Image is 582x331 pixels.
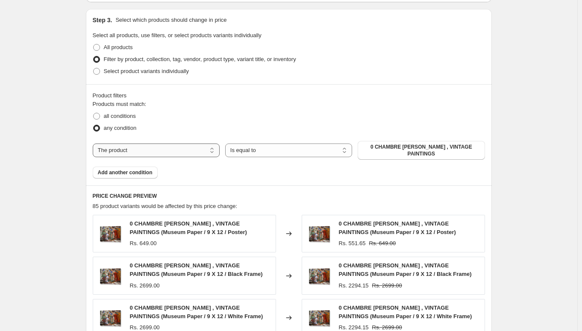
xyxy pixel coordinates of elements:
span: All products [104,44,133,50]
span: Products must match: [93,101,147,107]
img: GALLERYWRAP-resized_68388be6-0156-4f2a-9cf4-c57fa730b2c7_80x.jpg [306,305,332,331]
strike: Rs. 649.00 [369,239,396,248]
div: Rs. 551.65 [339,239,366,248]
span: Select all products, use filters, or select products variants individually [93,32,262,38]
img: GALLERYWRAP-resized_68388be6-0156-4f2a-9cf4-c57fa730b2c7_80x.jpg [97,221,123,246]
img: GALLERYWRAP-resized_68388be6-0156-4f2a-9cf4-c57fa730b2c7_80x.jpg [306,263,332,289]
span: 0 CHAMBRE [PERSON_NAME] , VINTAGE PAINTINGS [363,144,479,157]
div: Rs. 2699.00 [130,281,160,290]
span: Add another condition [98,169,153,176]
button: 0 CHAMBRE DE RAPHAËL , VINTAGE PAINTINGS [358,141,485,160]
button: Add another condition [93,167,158,179]
strike: Rs. 2699.00 [372,281,402,290]
span: 0 CHAMBRE [PERSON_NAME] , VINTAGE PAINTINGS (Museum Paper / 9 X 12 / Black Frame) [130,262,263,277]
h2: Step 3. [93,16,112,24]
div: Rs. 649.00 [130,239,157,248]
p: Select which products should change in price [115,16,226,24]
span: Filter by product, collection, tag, vendor, product type, variant title, or inventory [104,56,296,62]
h6: PRICE CHANGE PREVIEW [93,193,485,199]
span: all conditions [104,113,136,119]
span: 0 CHAMBRE [PERSON_NAME] , VINTAGE PAINTINGS (Museum Paper / 9 X 12 / Poster) [339,220,456,235]
img: GALLERYWRAP-resized_68388be6-0156-4f2a-9cf4-c57fa730b2c7_80x.jpg [97,263,123,289]
span: 0 CHAMBRE [PERSON_NAME] , VINTAGE PAINTINGS (Museum Paper / 9 X 12 / White Frame) [130,305,263,319]
div: Product filters [93,91,485,100]
span: 0 CHAMBRE [PERSON_NAME] , VINTAGE PAINTINGS (Museum Paper / 9 X 12 / Poster) [130,220,247,235]
span: any condition [104,125,137,131]
span: 0 CHAMBRE [PERSON_NAME] , VINTAGE PAINTINGS (Museum Paper / 9 X 12 / Black Frame) [339,262,472,277]
div: Rs. 2294.15 [339,281,369,290]
img: GALLERYWRAP-resized_68388be6-0156-4f2a-9cf4-c57fa730b2c7_80x.jpg [306,221,332,246]
span: 85 product variants would be affected by this price change: [93,203,238,209]
span: Select product variants individually [104,68,189,74]
span: 0 CHAMBRE [PERSON_NAME] , VINTAGE PAINTINGS (Museum Paper / 9 X 12 / White Frame) [339,305,472,319]
img: GALLERYWRAP-resized_68388be6-0156-4f2a-9cf4-c57fa730b2c7_80x.jpg [97,305,123,331]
